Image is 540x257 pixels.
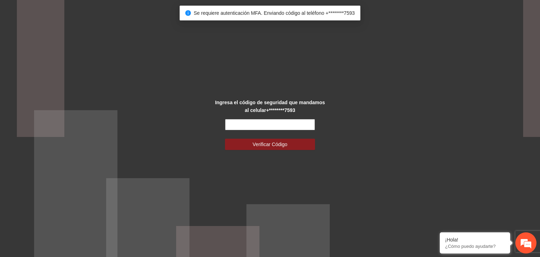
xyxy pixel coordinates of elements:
strong: Ingresa el código de seguridad que mandamos al celular +********7593 [215,100,325,113]
button: Verificar Código [225,139,315,150]
p: ¿Cómo puedo ayudarte? [445,244,505,249]
span: Verificar Código [253,140,288,148]
span: info-circle [185,10,191,16]
span: Se requiere autenticación MFA. Enviando código al teléfono +********7593 [194,10,355,16]
div: ¡Hola! [445,237,505,243]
